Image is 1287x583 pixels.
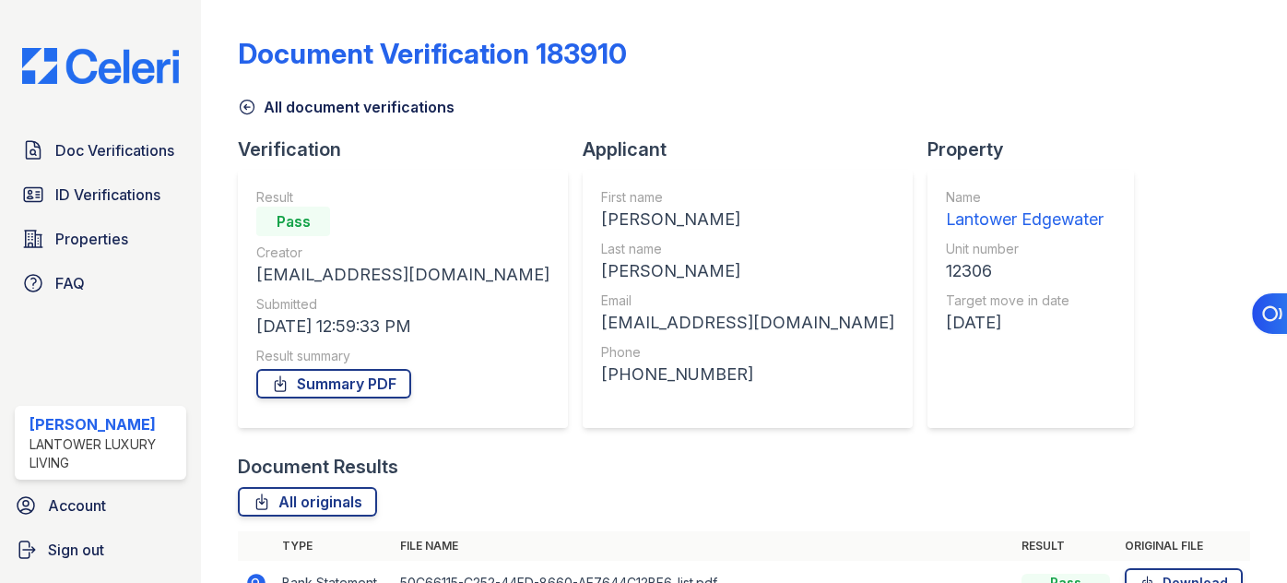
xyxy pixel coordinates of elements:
div: Result [256,188,549,207]
div: Lantower Edgewater [946,207,1104,232]
a: Properties [15,220,186,257]
a: Name Lantower Edgewater [946,188,1104,232]
div: Document Results [238,454,398,480]
a: Doc Verifications [15,132,186,169]
div: Target move in date [946,291,1104,310]
a: Sign out [7,531,194,568]
div: Email [601,291,894,310]
div: First name [601,188,894,207]
span: Properties [55,228,128,250]
div: [PERSON_NAME] [30,413,179,435]
div: Phone [601,343,894,362]
a: ID Verifications [15,176,186,213]
div: Last name [601,240,894,258]
a: Account [7,487,194,524]
div: Result summary [256,347,549,365]
a: Summary PDF [256,369,411,399]
span: Account [48,494,106,517]
a: All document verifications [238,96,455,118]
div: Applicant [583,137,927,162]
div: [EMAIL_ADDRESS][DOMAIN_NAME] [601,310,894,336]
th: Type [275,531,393,561]
div: Name [946,188,1104,207]
div: Lantower Luxury Living [30,435,179,472]
div: [PERSON_NAME] [601,258,894,284]
div: [PERSON_NAME] [601,207,894,232]
div: Creator [256,244,549,262]
a: FAQ [15,265,186,302]
div: Verification [238,137,583,162]
th: File name [393,531,1014,561]
div: [EMAIL_ADDRESS][DOMAIN_NAME] [256,262,549,288]
iframe: chat widget [1210,509,1269,565]
a: All originals [238,487,377,517]
div: Pass [256,207,330,236]
div: [PHONE_NUMBER] [601,362,894,387]
div: Property [927,137,1149,162]
span: ID Verifications [55,184,160,206]
div: Submitted [256,295,549,314]
span: FAQ [55,272,85,294]
span: Doc Verifications [55,139,174,161]
div: Unit number [946,240,1104,258]
th: Result [1014,531,1117,561]
img: CE_Logo_Blue-a8612792a0a2168367f1c8372b55b34899dd931a85d93a1a3d3e32e68fde9ad4.png [7,48,194,83]
span: Sign out [48,539,104,561]
th: Original file [1117,531,1250,561]
div: 12306 [946,258,1104,284]
div: [DATE] [946,310,1104,336]
div: Document Verification 183910 [238,37,627,70]
div: [DATE] 12:59:33 PM [256,314,549,339]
